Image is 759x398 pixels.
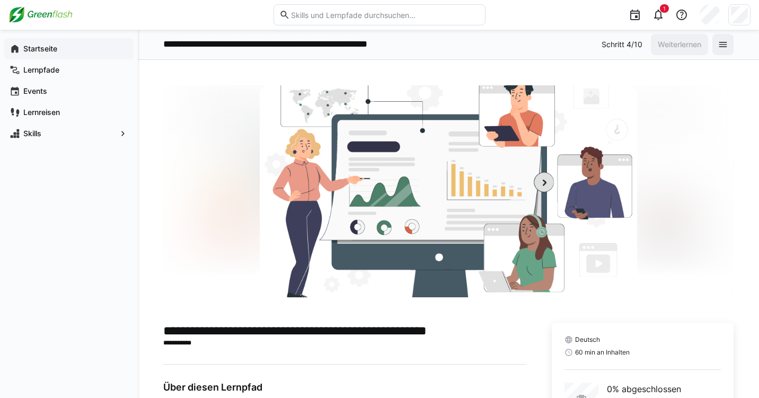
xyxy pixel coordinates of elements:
input: Skills und Lernpfade durchsuchen… [290,10,480,20]
p: Schritt 4/10 [602,39,642,50]
span: 60 min an Inhalten [575,348,630,357]
span: 1 [663,5,666,12]
span: Weiterlernen [656,39,703,50]
span: Deutsch [575,335,600,344]
h3: Über diesen Lernpfad [163,382,526,393]
p: 0% abgeschlossen [607,383,681,395]
button: Weiterlernen [651,34,708,55]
